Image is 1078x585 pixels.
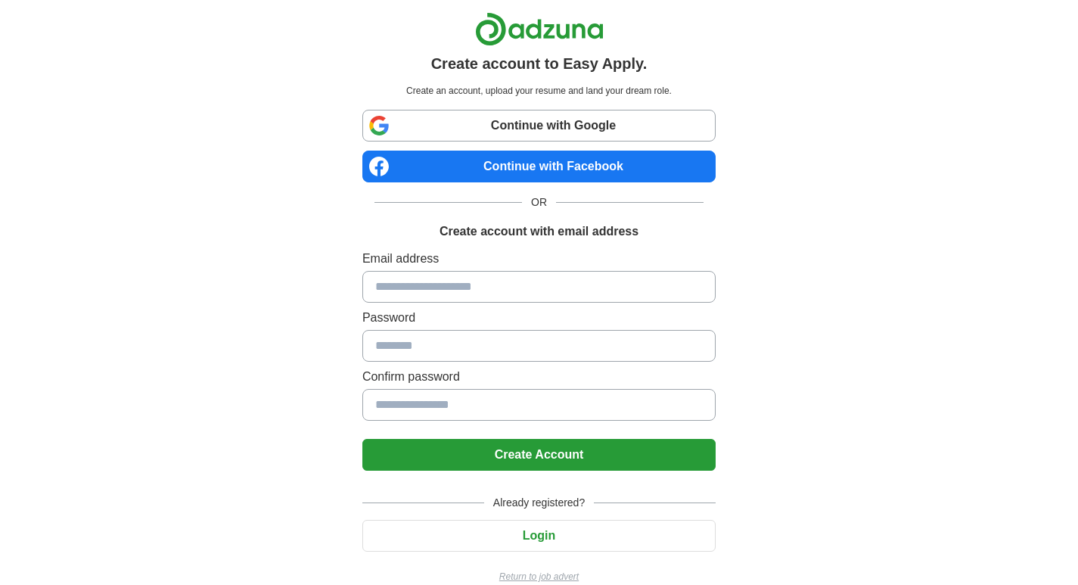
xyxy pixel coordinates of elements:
[362,151,716,182] a: Continue with Facebook
[431,52,648,75] h1: Create account to Easy Apply.
[362,439,716,471] button: Create Account
[365,84,713,98] p: Create an account, upload your resume and land your dream role.
[362,529,716,542] a: Login
[362,110,716,142] a: Continue with Google
[484,495,594,511] span: Already registered?
[362,520,716,552] button: Login
[362,250,716,268] label: Email address
[362,570,716,583] a: Return to job advert
[362,368,716,386] label: Confirm password
[522,194,556,210] span: OR
[475,12,604,46] img: Adzuna logo
[440,222,638,241] h1: Create account with email address
[362,309,716,327] label: Password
